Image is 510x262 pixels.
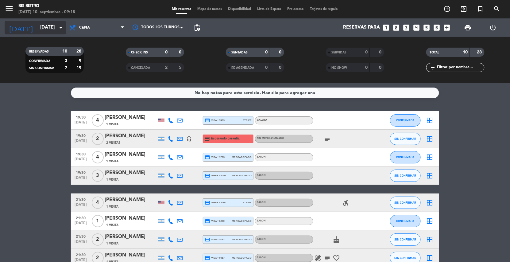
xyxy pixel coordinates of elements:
i: border_all [426,199,434,206]
span: Cena [79,25,90,30]
button: CONFIRMADA [390,151,421,163]
span: SIN CONFIRMAR [395,174,416,177]
i: headset_mic [186,136,192,142]
span: CONFIRMADA [396,219,415,223]
i: subject [323,135,331,143]
i: looks_3 [403,24,411,32]
i: menu [5,4,14,13]
span: TOTAL [430,51,439,54]
span: 2 Visitas [106,140,120,145]
strong: 0 [379,65,383,70]
span: CHECK INS [131,51,148,54]
span: Lista de Espera [254,7,284,11]
div: [PERSON_NAME] [105,196,157,204]
strong: 5 [179,65,183,70]
strong: 0 [165,50,168,54]
i: cake [333,236,340,243]
i: healing [314,254,322,262]
div: [PERSON_NAME] [105,151,157,158]
span: Sin menú asignado [257,137,284,140]
i: border_all [426,236,434,243]
strong: 0 [365,65,368,70]
span: 1 Visita [106,177,118,182]
span: SENTADAS [231,51,248,54]
span: [DATE] [73,176,88,183]
span: CANCELADA [131,66,150,69]
span: 1 Visita [106,241,118,246]
span: stripe [243,118,252,122]
strong: 28 [76,49,83,53]
div: No hay notas para este servicio. Haz clic para agregar una [195,89,315,96]
span: 21:30 [73,214,88,221]
div: [PERSON_NAME] [105,251,157,259]
div: [PERSON_NAME] [105,132,157,140]
i: border_all [426,217,434,225]
button: CONFIRMADA [390,215,421,227]
span: 3 [92,170,104,182]
span: Reservas para [343,25,380,30]
span: mercadopago [232,174,252,178]
strong: 0 [179,50,183,54]
span: SIN CONFIRMAR [395,201,416,204]
i: credit_card [205,173,210,178]
strong: 0 [365,50,368,54]
span: CONFIRMADA [396,155,415,159]
input: Filtrar por nombre... [437,64,484,71]
span: [DATE] [73,240,88,247]
span: 2 [92,233,104,246]
span: 1 [92,215,104,227]
span: 1 Visita [106,122,118,127]
span: 21:30 [73,251,88,258]
span: visa * 0517 [205,255,225,261]
div: LOG OUT [481,18,506,37]
i: looks_4 [413,24,421,32]
span: 21:30 [73,233,88,240]
span: 21:30 [73,196,88,203]
i: [DATE] [5,21,37,34]
strong: 2 [165,65,168,70]
i: border_all [426,135,434,143]
span: RESERVADAS [29,50,49,53]
button: menu [5,4,14,15]
span: SIN CONFIRMAR [395,137,416,140]
span: GALERIA [257,119,267,121]
i: looks_one [382,24,390,32]
strong: 10 [62,49,67,53]
span: 19:30 [73,169,88,176]
strong: 0 [265,50,268,54]
i: border_all [426,117,434,124]
i: power_settings_new [489,24,496,31]
strong: 9 [79,59,83,63]
span: [DATE] [73,221,88,228]
i: border_all [426,172,434,179]
span: visa * 5782 [205,237,225,242]
i: credit_card [205,154,210,160]
span: 4 [92,114,104,127]
span: mercadopago [232,155,252,159]
span: SALON [257,201,266,204]
div: [DATE] 10. septiembre - 09:18 [18,9,75,15]
span: pending_actions [193,24,201,31]
span: SALON [257,238,266,240]
span: print [464,24,472,31]
span: stripe [243,201,252,205]
span: [DATE] [73,120,88,127]
i: search [493,5,501,13]
i: credit_card [205,118,210,123]
span: SIN CONFIRMAR [395,256,416,260]
span: Esperando garantía [211,136,240,141]
span: SIN CONFIRMAR [29,67,54,70]
i: credit_card [204,136,210,142]
strong: 19 [76,66,83,70]
span: mercadopago [232,237,252,241]
i: border_all [426,154,434,161]
button: SIN CONFIRMAR [390,197,421,209]
span: [DATE] [73,157,88,164]
i: add_box [443,24,451,32]
span: NO SHOW [331,66,347,69]
span: visa * 7463 [205,118,225,123]
span: Tarjetas de regalo [307,7,341,11]
strong: 0 [279,65,283,70]
i: accessible_forward [342,199,349,206]
button: SIN CONFIRMAR [390,233,421,246]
